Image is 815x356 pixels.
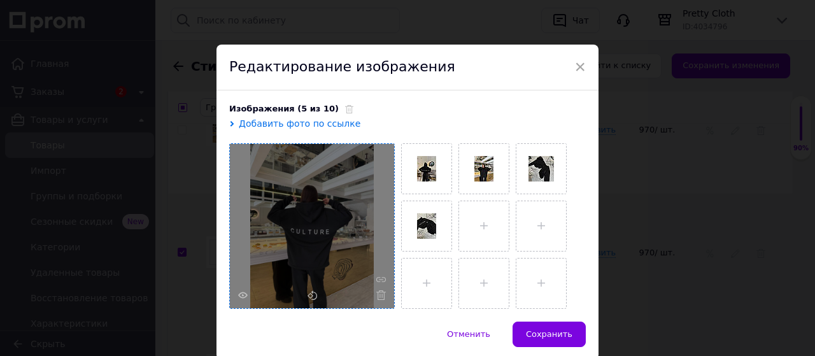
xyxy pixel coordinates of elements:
span: Добавить фото по ссылке [239,118,360,129]
body: Визуальный текстовый редактор, A538E64F-1B19-45E9-AFD6-95B5DD1D39CB [13,13,184,193]
p: Костюм CULTURE (худи+палаццо) ▪️Модель: 37/1664 ▪️Ткань: качественная трехнитка на флисе ▪️Размер... [13,13,184,92]
p: Стильный оверсайз костюм в трендовых ярких цветах Худи снизу на шнуровке, спущенная линия плеча. ... [13,101,184,206]
button: Отменить [434,322,504,347]
body: Визуальный текстовый редактор, 05AB805E-B575-4D9B-BCFC-D912A7C9060C [13,13,184,206]
span: × [574,56,586,78]
p: Костюм CULTURE (худі+палаццо) ▪️Модель: 37/1664 ▪️Тканина: якісна трьохнитка на флісі ▪️Розмір: 4... [13,13,184,79]
p: Стильний оверсайз костюм в трендових яскравих кольорах Худі знизу на шнуровці, спущена лінія плеч... [13,87,184,193]
span: Отменить [447,329,490,339]
span: Сохранить [526,329,572,339]
button: Сохранить [513,322,586,347]
div: Редактирование изображения [216,45,599,90]
div: Изображения (5 из 10) [229,103,586,115]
